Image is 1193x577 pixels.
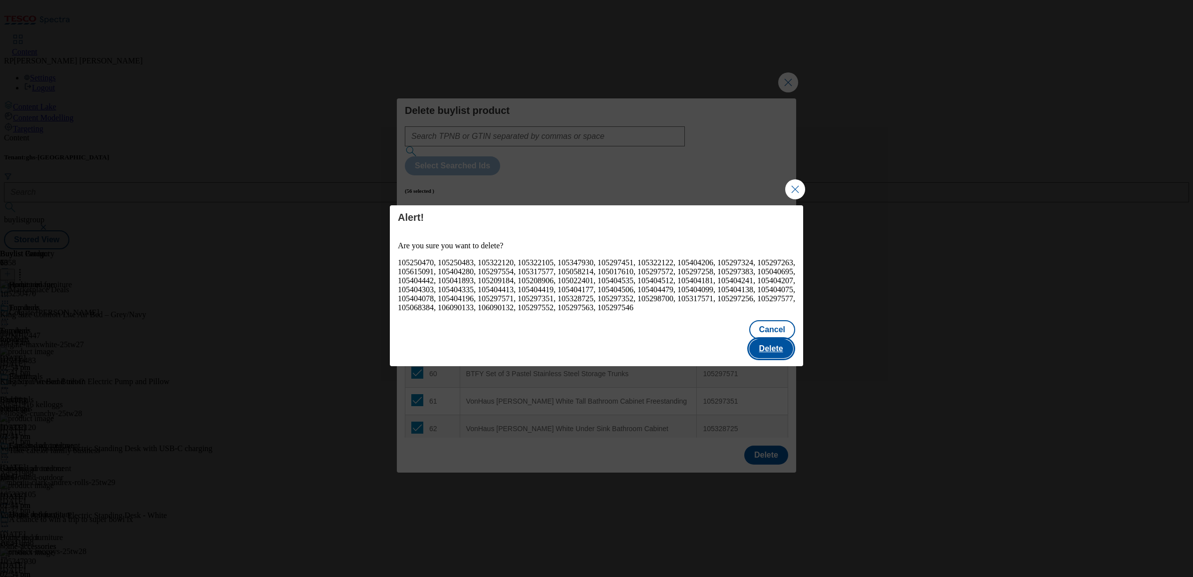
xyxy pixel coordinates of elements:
[398,211,795,223] h4: Alert!
[785,179,805,199] button: Close Modal
[398,258,795,312] div: 105250470, 105250483, 105322120, 105322105, 105347930, 105297451, 105322122, 105404206, 105297324...
[390,205,803,366] div: Modal
[749,320,795,339] button: Cancel
[749,339,793,358] button: Delete
[398,241,795,250] p: Are you sure you want to delete?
